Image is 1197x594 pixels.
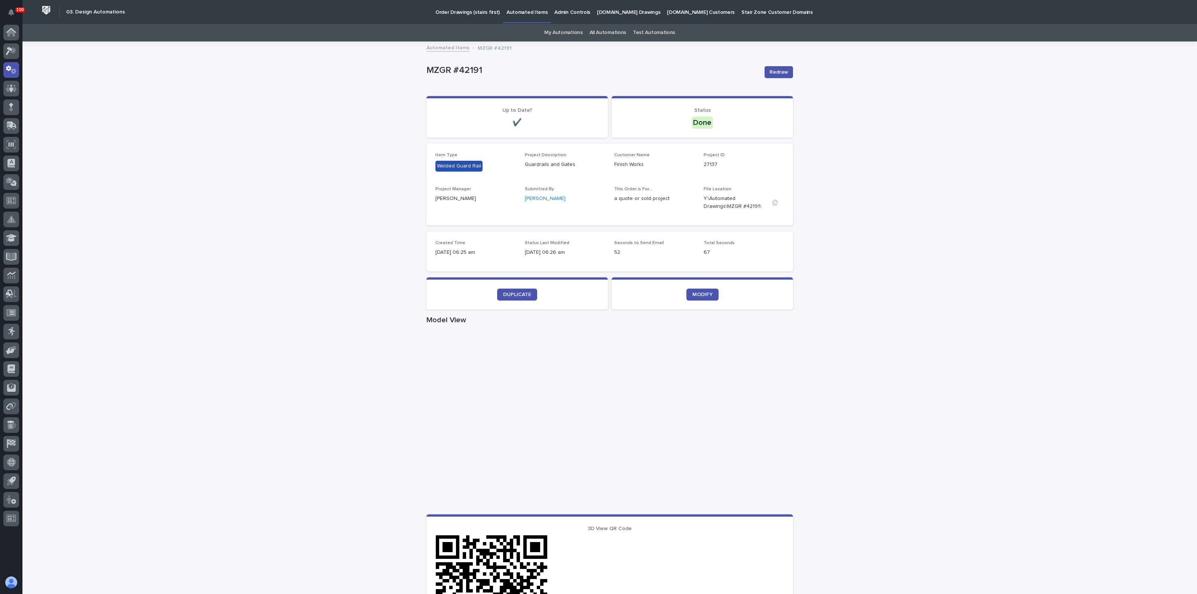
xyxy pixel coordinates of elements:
p: 27137 [704,161,784,169]
span: File Location [704,187,731,191]
button: Redraw [765,66,793,78]
p: a quote or sold project [614,195,695,203]
span: Up to Date? [502,108,532,113]
button: users-avatar [3,575,19,590]
div: Done [692,117,713,129]
: Y:\Automated Drawings\MZGR #42191\ [704,195,766,210]
div: Welded Guard Rail [435,161,483,172]
p: Finish Works [614,161,695,169]
h1: Model View [426,316,793,324]
img: Workspace Logo [39,3,53,17]
div: Notifications100 [9,9,19,21]
button: Notifications [3,4,19,20]
p: ✔️ [435,118,599,127]
p: MZGR #42191 [478,43,512,52]
a: All Automations [590,24,626,41]
span: Created Time [435,241,465,245]
span: Project Description [525,153,566,157]
span: Status [694,108,711,113]
span: Item Type [435,153,457,157]
span: Project ID [704,153,725,157]
span: MODIFY [692,292,713,297]
span: Total Seconds [704,241,735,245]
p: 52 [614,249,695,256]
p: 67 [704,249,784,256]
span: Submitted By [525,187,554,191]
p: 100 [16,7,24,12]
p: [PERSON_NAME] [435,195,516,203]
a: Test Automations [633,24,675,41]
span: DUPLICATE [503,292,531,297]
a: Automated Items [426,43,469,52]
span: Redraw [769,68,788,76]
a: [PERSON_NAME] [525,195,566,203]
p: [DATE] 06:26 am [525,249,605,256]
h2: 03. Design Automations [66,9,125,15]
span: Status Last Modified [525,241,569,245]
span: This Order is For... [614,187,652,191]
p: Guardrails and Gates [525,161,605,169]
p: [DATE] 06:25 am [435,249,516,256]
span: Project Manager [435,187,471,191]
a: DUPLICATE [497,289,537,301]
p: MZGR #42191 [426,65,759,76]
iframe: Model View [426,327,793,514]
a: My Automations [544,24,583,41]
span: Customer Name [614,153,650,157]
span: 3D View QR Code [588,526,632,531]
span: Seconds to Send Email [614,241,664,245]
a: MODIFY [686,289,719,301]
